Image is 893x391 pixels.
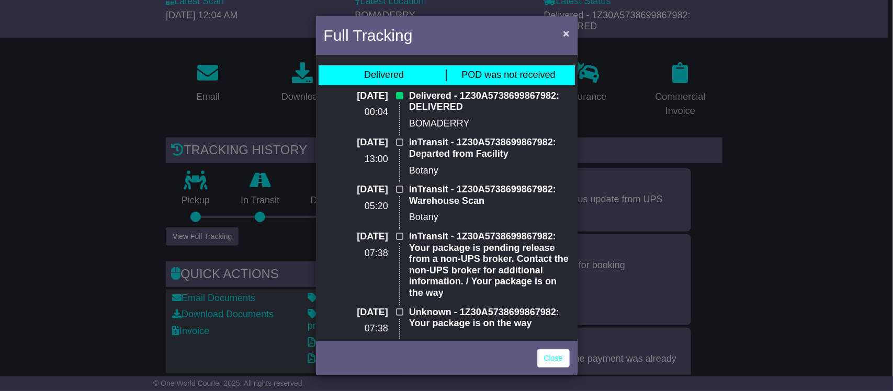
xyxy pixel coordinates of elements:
button: Close [558,22,574,44]
p: Delivered - 1Z30A5738699867982: DELIVERED [409,90,570,113]
p: InTransit - 1Z30A5738699867982: Your package is pending release from a non-UPS broker. Contact th... [409,231,570,299]
p: Botany [409,165,570,177]
h4: Full Tracking [324,24,413,47]
p: [DATE] [324,137,388,148]
p: InTransit - 1Z30A5738699867982: Warehouse Scan [409,184,570,206]
p: BOMADERRY [409,118,570,130]
p: [DATE] [324,184,388,195]
div: Delivered [364,70,404,81]
p: InTransit - 1Z30A5738699867982: Departed from Facility [409,137,570,159]
span: × [563,27,569,39]
p: 05:20 [324,201,388,212]
p: [DATE] [324,90,388,102]
p: [DATE] [324,231,388,243]
p: 00:04 [324,107,388,118]
p: 07:38 [324,323,388,335]
a: Close [537,349,570,367]
span: POD was not received [461,70,555,80]
p: [DATE] [324,307,388,318]
p: 13:00 [324,154,388,165]
p: Botany [409,212,570,223]
p: 07:38 [324,248,388,259]
p: Unknown - 1Z30A5738699867982: Your package is on the way [409,307,570,329]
